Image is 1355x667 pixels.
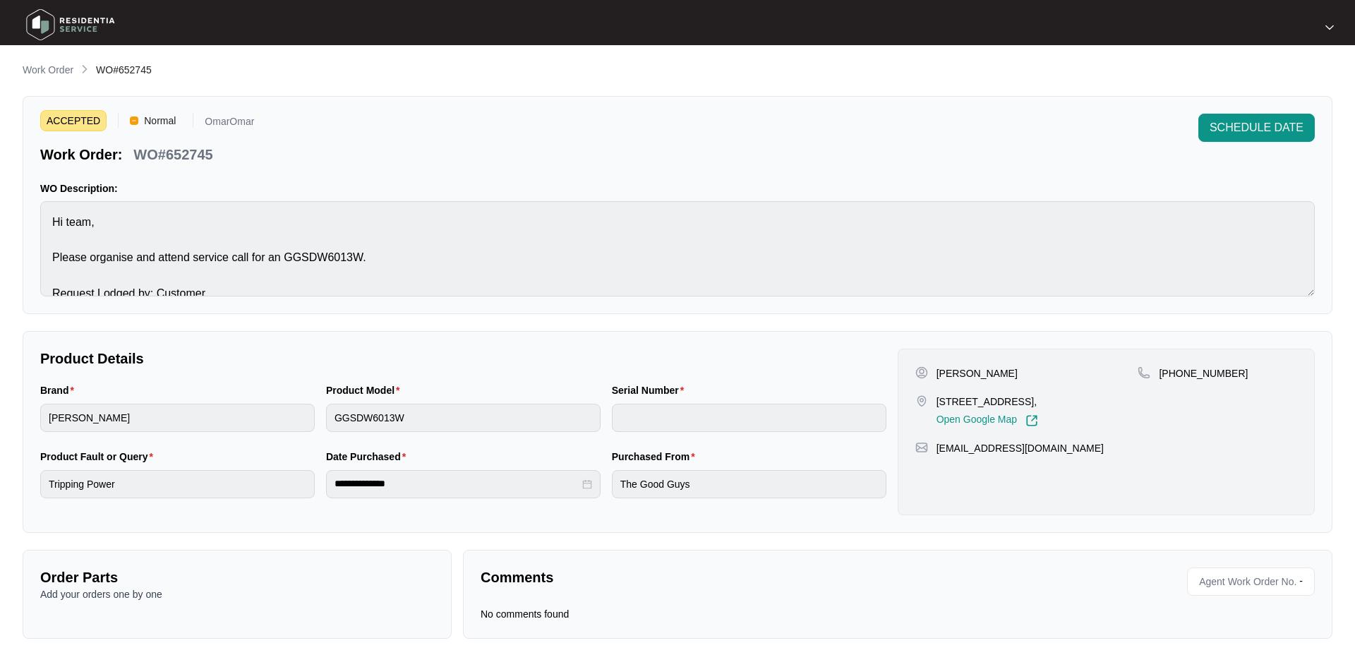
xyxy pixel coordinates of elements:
img: map-pin [915,395,928,407]
span: Agent Work Order No. [1193,571,1296,592]
label: Product Fault or Query [40,450,159,464]
label: Date Purchased [326,450,411,464]
input: Product Model [326,404,601,432]
img: Vercel Logo [130,116,138,125]
img: dropdown arrow [1325,24,1334,31]
p: WO Description: [40,181,1315,196]
p: No comments found [481,607,569,621]
p: Work Order: [40,145,122,164]
img: map-pin [1138,366,1150,379]
button: SCHEDULE DATE [1198,114,1315,142]
p: [EMAIL_ADDRESS][DOMAIN_NAME] [937,441,1104,455]
img: chevron-right [79,64,90,75]
img: user-pin [915,366,928,379]
p: WO#652745 [133,145,212,164]
input: Product Fault or Query [40,470,315,498]
img: Link-External [1025,414,1038,427]
p: - [1299,571,1308,592]
label: Serial Number [612,383,689,397]
a: Work Order [20,63,76,78]
span: ACCEPTED [40,110,107,131]
label: Brand [40,383,80,397]
input: Date Purchased [335,476,579,491]
p: [PHONE_NUMBER] [1159,366,1248,380]
span: Normal [138,110,181,131]
input: Purchased From [612,470,886,498]
textarea: Hi team, Please organise and attend service call for an GGSDW6013W. Request Lodged by: Customer P... [40,201,1315,296]
p: Order Parts [40,567,434,587]
span: SCHEDULE DATE [1210,119,1303,136]
input: Serial Number [612,404,886,432]
p: Comments [481,567,888,587]
label: Product Model [326,383,406,397]
p: [STREET_ADDRESS], [937,395,1038,409]
a: Open Google Map [937,414,1038,427]
span: WO#652745 [96,64,152,76]
img: map-pin [915,441,928,454]
p: Product Details [40,349,886,368]
img: residentia service logo [21,4,120,46]
p: Work Order [23,63,73,77]
input: Brand [40,404,315,432]
p: [PERSON_NAME] [937,366,1018,380]
label: Purchased From [612,450,701,464]
p: Add your orders one by one [40,587,434,601]
p: OmarOmar [205,116,254,131]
